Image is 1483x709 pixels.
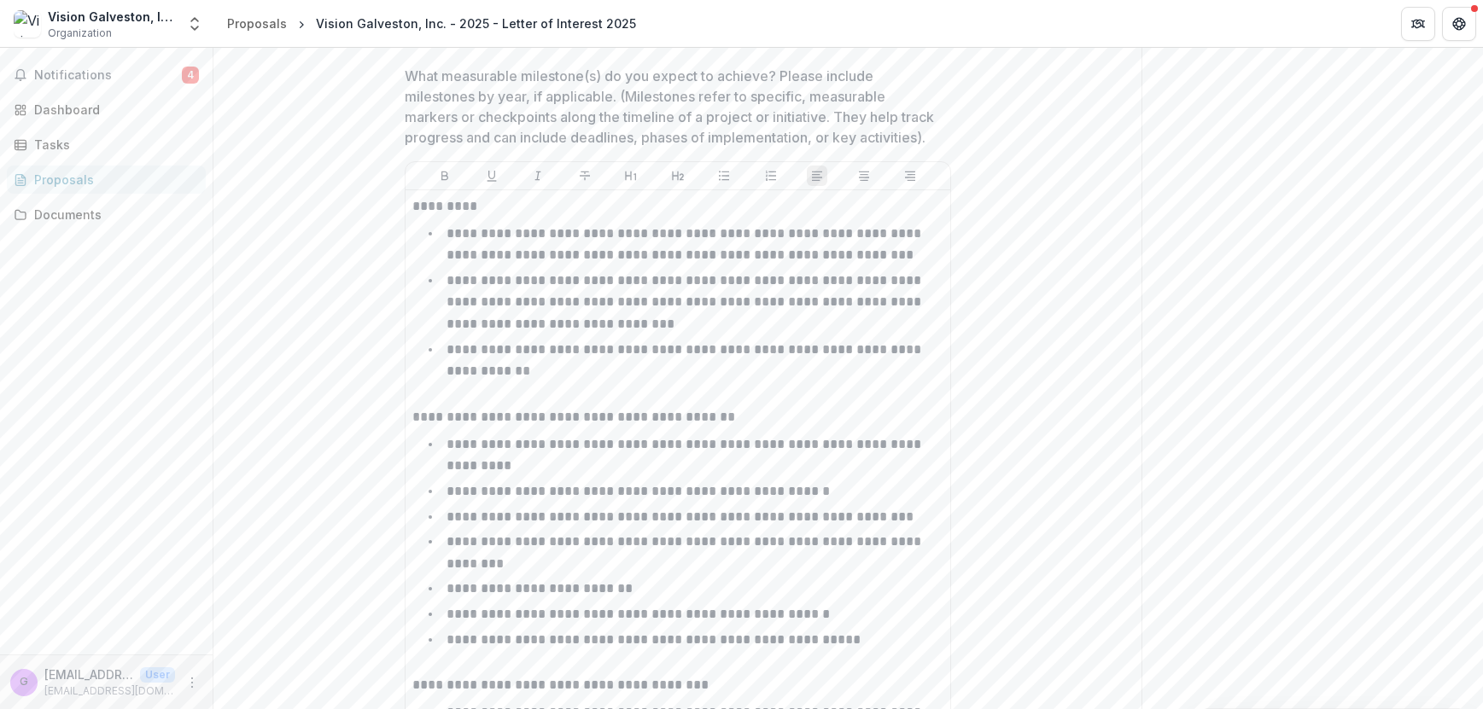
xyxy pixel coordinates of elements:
a: Proposals [220,11,294,36]
button: Heading 1 [621,166,641,186]
nav: breadcrumb [220,11,643,36]
div: Tasks [34,136,192,154]
div: Dashboard [34,101,192,119]
span: Notifications [34,68,182,83]
button: Align Right [900,166,920,186]
a: Dashboard [7,96,206,124]
a: Proposals [7,166,206,194]
p: [EMAIL_ADDRESS][DOMAIN_NAME] [44,665,133,683]
a: Documents [7,200,206,229]
div: Proposals [34,171,192,189]
button: More [182,672,202,693]
button: Notifications4 [7,61,206,89]
button: Get Help [1442,7,1476,41]
button: Underline [482,166,502,186]
button: Italicize [528,166,548,186]
p: What measurable milestone(s) do you expect to achieve? Please include milestones by year, if appl... [405,66,941,148]
div: Documents [34,206,192,224]
button: Heading 2 [668,166,688,186]
div: Vision Galveston, Inc. - 2025 - Letter of Interest 2025 [316,15,636,32]
button: Partners [1401,7,1435,41]
button: Ordered List [761,166,781,186]
img: Vision Galveston, Inc. [14,10,41,38]
a: Tasks [7,131,206,159]
span: 4 [182,67,199,84]
button: Open entity switcher [183,7,207,41]
p: [EMAIL_ADDRESS][DOMAIN_NAME] [44,683,175,699]
button: Bullet List [714,166,734,186]
button: Bold [435,166,455,186]
div: grants@visiongalveston.com [20,677,28,688]
button: Strike [575,166,595,186]
span: Organization [48,26,112,41]
button: Align Center [854,166,874,186]
p: User [140,667,175,683]
button: Align Left [807,166,827,186]
div: Proposals [227,15,287,32]
div: Vision Galveston, Inc. [48,8,176,26]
